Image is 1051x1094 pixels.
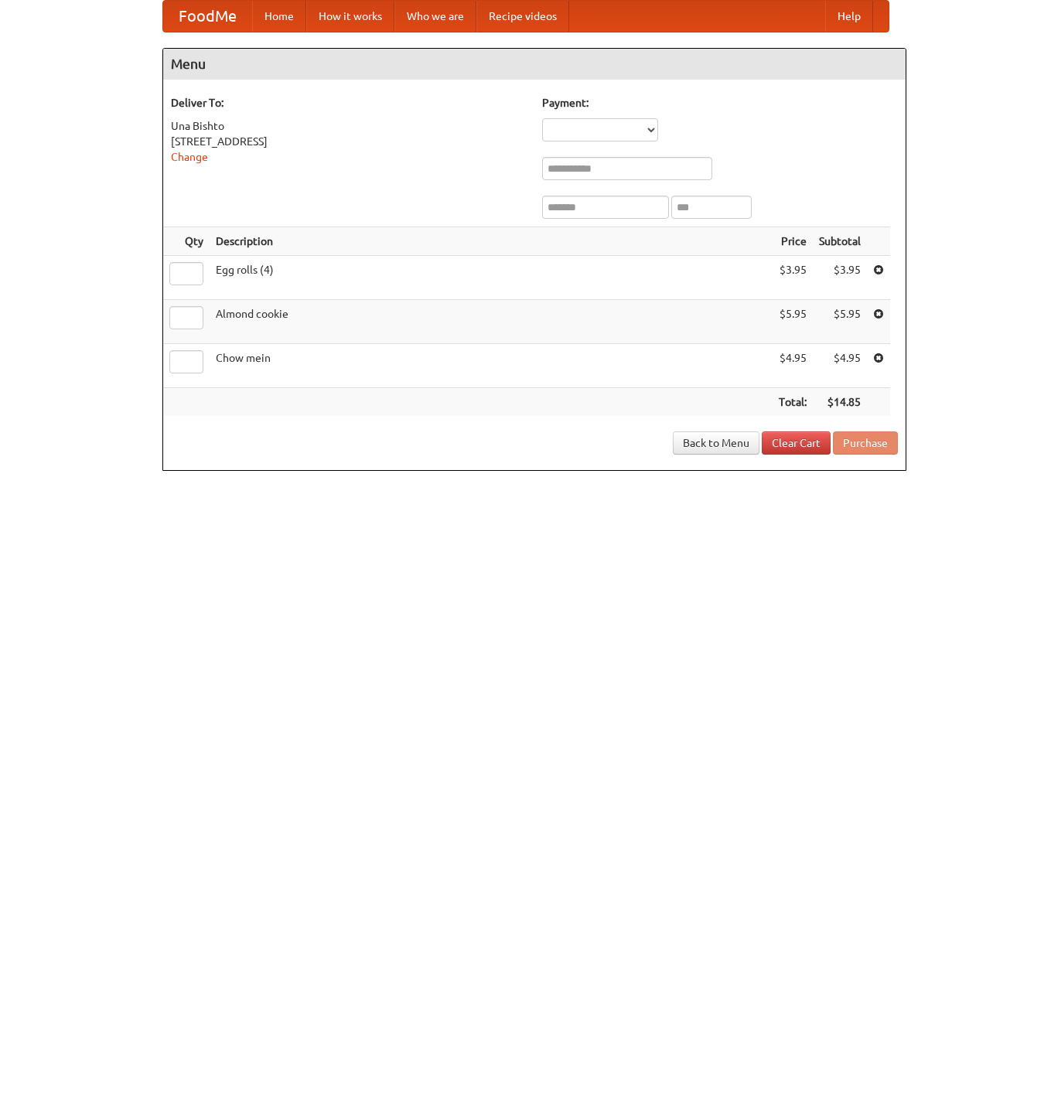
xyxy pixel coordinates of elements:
[171,95,527,111] h5: Deliver To:
[813,344,867,388] td: $4.95
[773,227,813,256] th: Price
[171,151,208,163] a: Change
[306,1,394,32] a: How it works
[773,388,813,417] th: Total:
[833,431,898,455] button: Purchase
[773,300,813,344] td: $5.95
[773,344,813,388] td: $4.95
[825,1,873,32] a: Help
[163,227,210,256] th: Qty
[762,431,831,455] a: Clear Cart
[813,388,867,417] th: $14.85
[210,300,773,344] td: Almond cookie
[171,134,527,149] div: [STREET_ADDRESS]
[252,1,306,32] a: Home
[813,256,867,300] td: $3.95
[210,344,773,388] td: Chow mein
[542,95,898,111] h5: Payment:
[476,1,569,32] a: Recipe videos
[394,1,476,32] a: Who we are
[773,256,813,300] td: $3.95
[673,431,759,455] a: Back to Menu
[813,300,867,344] td: $5.95
[210,227,773,256] th: Description
[813,227,867,256] th: Subtotal
[210,256,773,300] td: Egg rolls (4)
[163,49,906,80] h4: Menu
[163,1,252,32] a: FoodMe
[171,118,527,134] div: Una Bishto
